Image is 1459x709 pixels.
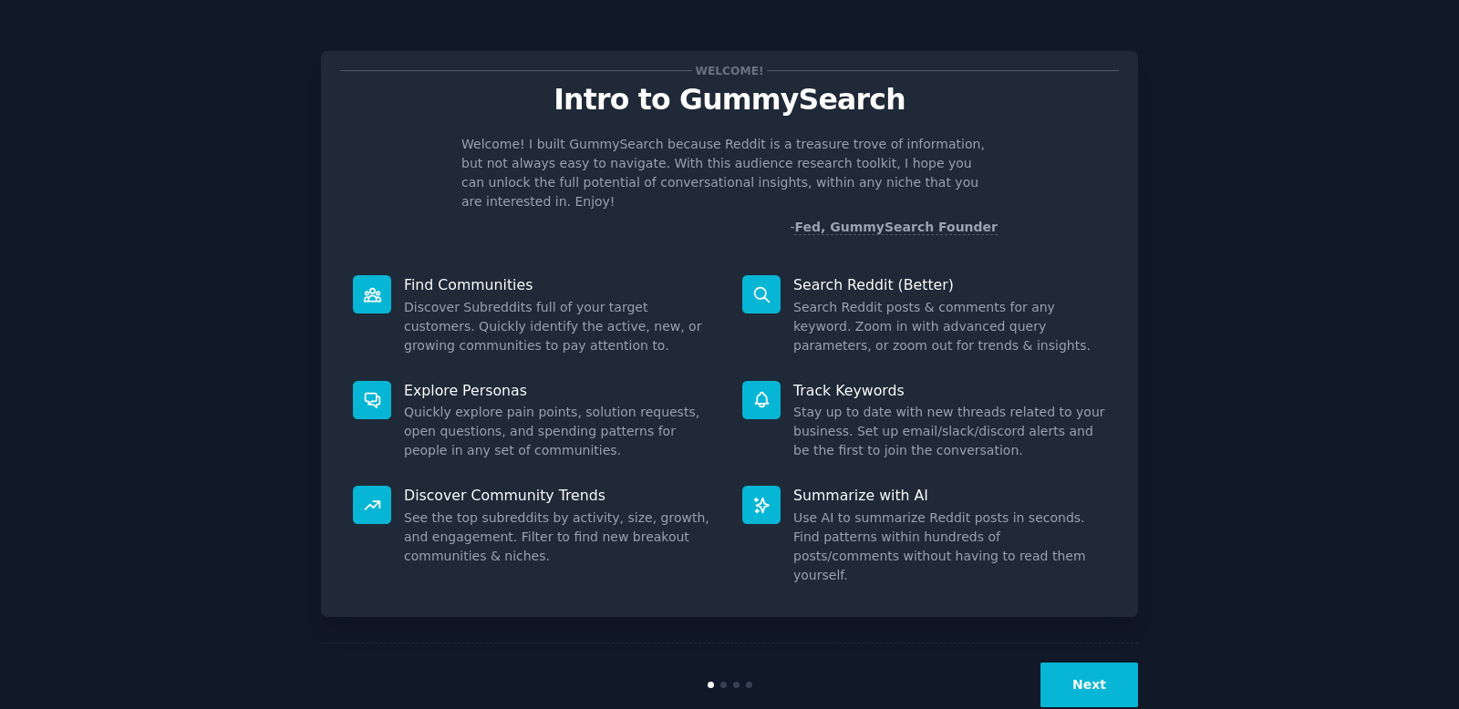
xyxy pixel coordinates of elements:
dd: See the top subreddits by activity, size, growth, and engagement. Filter to find new breakout com... [404,509,717,566]
p: Find Communities [404,275,717,294]
p: Explore Personas [404,381,717,400]
dd: Discover Subreddits full of your target customers. Quickly identify the active, new, or growing c... [404,298,717,355]
dd: Stay up to date with new threads related to your business. Set up email/slack/discord alerts and ... [793,403,1106,460]
span: Welcome! [692,61,767,80]
button: Next [1040,663,1138,707]
div: - [790,218,998,237]
dd: Search Reddit posts & comments for any keyword. Zoom in with advanced query parameters, or zoom o... [793,298,1106,355]
p: Summarize with AI [793,486,1106,505]
a: Fed, GummySearch Founder [794,220,998,235]
p: Welcome! I built GummySearch because Reddit is a treasure trove of information, but not always ea... [461,135,998,211]
p: Intro to GummySearch [340,84,1119,116]
dd: Use AI to summarize Reddit posts in seconds. Find patterns within hundreds of posts/comments with... [793,509,1106,585]
dd: Quickly explore pain points, solution requests, open questions, and spending patterns for people ... [404,403,717,460]
p: Search Reddit (Better) [793,275,1106,294]
p: Track Keywords [793,381,1106,400]
p: Discover Community Trends [404,486,717,505]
